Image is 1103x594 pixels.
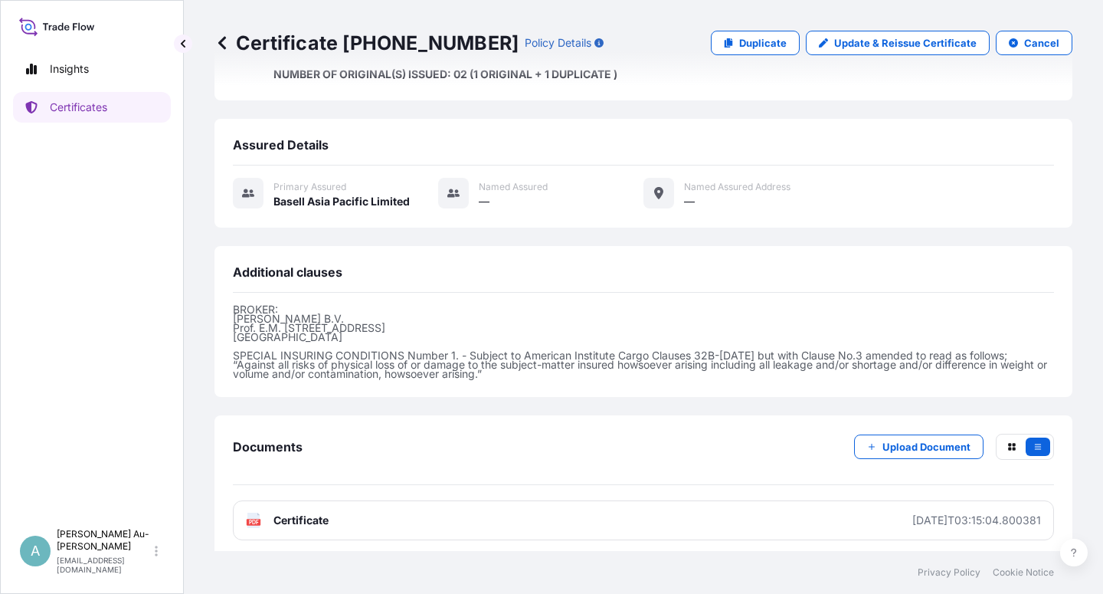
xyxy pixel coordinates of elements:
p: Policy Details [525,35,591,51]
span: Primary assured [273,181,346,193]
p: Certificates [50,100,107,115]
a: Duplicate [711,31,800,55]
button: Upload Document [854,435,984,459]
span: Documents [233,439,303,455]
p: BROKER: [PERSON_NAME] B.V. Prof. E.M. [STREET_ADDRESS] [GEOGRAPHIC_DATA] SPECIAL INSURING CONDITI... [233,305,1054,379]
span: Named Assured [479,181,548,193]
text: PDF [249,520,259,525]
a: PDFCertificate[DATE]T03:15:04.800381 [233,500,1054,540]
span: Named Assured Address [684,181,790,193]
span: Certificate [273,513,329,528]
span: Additional clauses [233,264,342,280]
a: Update & Reissue Certificate [806,31,990,55]
p: [EMAIL_ADDRESS][DOMAIN_NAME] [57,556,152,574]
a: Cookie Notice [993,566,1054,579]
p: Duplicate [739,35,787,51]
span: — [684,194,695,209]
span: A [31,543,40,559]
p: Certificate [PHONE_NUMBER] [214,31,519,55]
a: Privacy Policy [918,566,980,579]
span: Basell Asia Pacific Limited [273,194,410,209]
p: [PERSON_NAME] Au-[PERSON_NAME] [57,528,152,553]
p: Update & Reissue Certificate [834,35,977,51]
p: Upload Document [882,439,970,455]
p: Cancel [1024,35,1059,51]
a: Certificates [13,92,171,123]
button: Cancel [996,31,1072,55]
span: Assured Details [233,137,329,153]
span: — [479,194,489,209]
div: [DATE]T03:15:04.800381 [912,513,1041,528]
a: Insights [13,54,171,84]
p: Insights [50,61,89,77]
